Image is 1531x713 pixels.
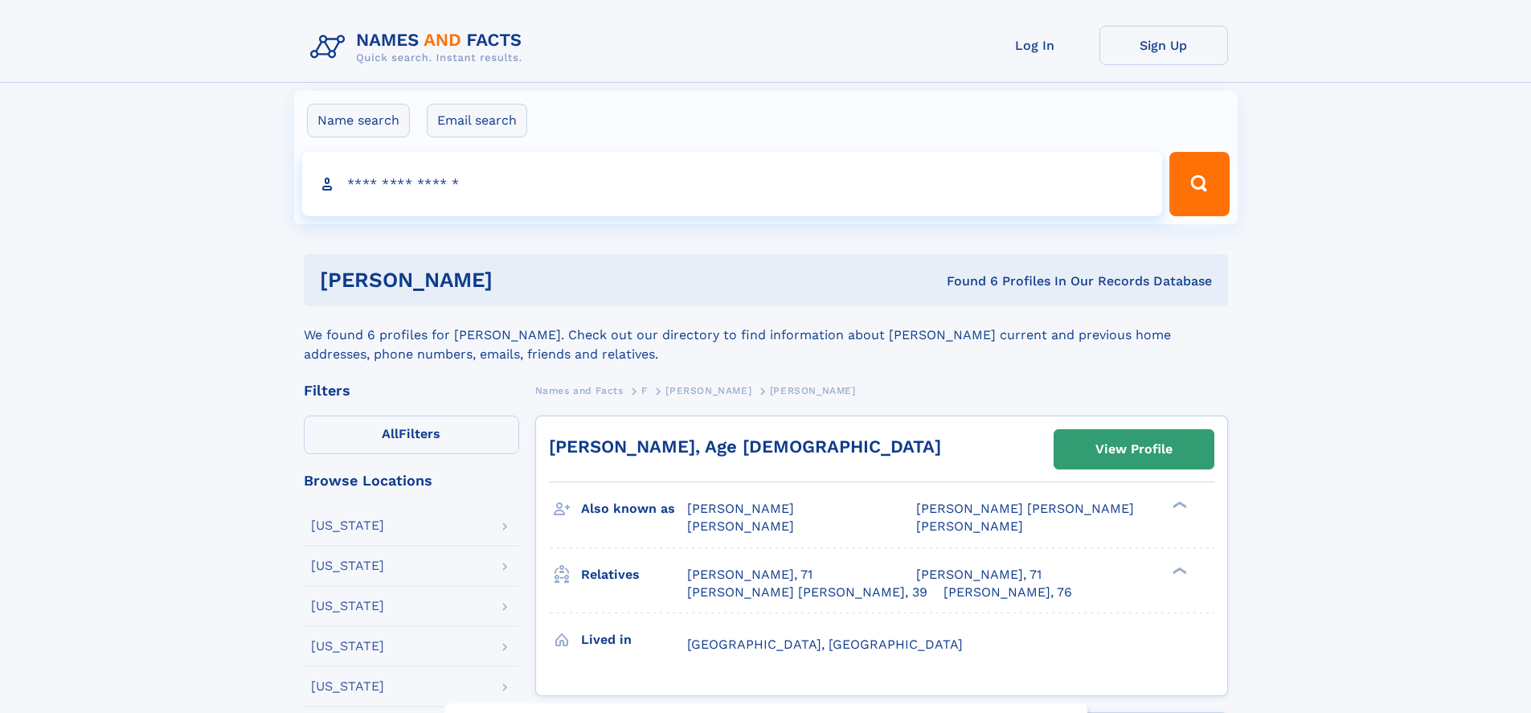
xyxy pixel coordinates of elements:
[687,584,927,601] a: [PERSON_NAME] [PERSON_NAME], 39
[307,104,410,137] label: Name search
[971,26,1099,65] a: Log In
[535,380,624,400] a: Names and Facts
[320,270,720,290] h1: [PERSON_NAME]
[641,385,648,396] span: F
[687,518,794,534] span: [PERSON_NAME]
[719,272,1212,290] div: Found 6 Profiles In Our Records Database
[311,680,384,693] div: [US_STATE]
[581,626,687,654] h3: Lived in
[1169,565,1188,576] div: ❯
[304,306,1228,364] div: We found 6 profiles for [PERSON_NAME]. Check out our directory to find information about [PERSON_...
[916,501,1134,516] span: [PERSON_NAME] [PERSON_NAME]
[311,559,384,572] div: [US_STATE]
[1169,152,1229,216] button: Search Button
[665,380,751,400] a: [PERSON_NAME]
[304,416,519,454] label: Filters
[427,104,527,137] label: Email search
[770,385,856,396] span: [PERSON_NAME]
[304,26,535,69] img: Logo Names and Facts
[382,426,399,441] span: All
[1169,500,1188,510] div: ❯
[665,385,751,396] span: [PERSON_NAME]
[641,380,648,400] a: F
[302,152,1163,216] input: search input
[687,501,794,516] span: [PERSON_NAME]
[311,519,384,532] div: [US_STATE]
[687,637,963,652] span: [GEOGRAPHIC_DATA], [GEOGRAPHIC_DATA]
[687,566,813,584] a: [PERSON_NAME], 71
[1095,431,1173,468] div: View Profile
[304,383,519,398] div: Filters
[304,473,519,488] div: Browse Locations
[1054,430,1214,469] a: View Profile
[944,584,1072,601] a: [PERSON_NAME], 76
[916,518,1023,534] span: [PERSON_NAME]
[916,566,1042,584] a: [PERSON_NAME], 71
[311,600,384,613] div: [US_STATE]
[581,495,687,522] h3: Also known as
[549,436,941,457] a: [PERSON_NAME], Age [DEMOGRAPHIC_DATA]
[1099,26,1228,65] a: Sign Up
[581,561,687,588] h3: Relatives
[311,640,384,653] div: [US_STATE]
